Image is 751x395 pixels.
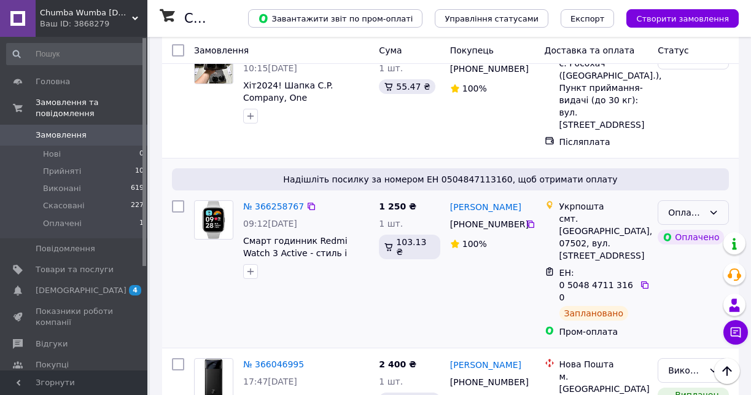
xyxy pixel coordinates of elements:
span: 1 [139,218,144,229]
span: Доставка та оплата [545,45,635,55]
div: [PHONE_NUMBER] [448,60,526,77]
a: [PERSON_NAME] [450,359,521,371]
div: Ваш ID: 3868279 [40,18,147,29]
span: 227 [131,200,144,211]
a: Смарт годинник Redmi Watch 3 Active - стиль і технології кожного дня [243,236,351,270]
span: Відгуки [36,338,68,350]
span: 1 шт. [379,377,403,386]
span: 0 [139,149,144,160]
span: 2 400 ₴ [379,359,416,369]
span: Замовлення та повідомлення [36,97,147,119]
span: Виконані [43,183,81,194]
span: Замовлення [36,130,87,141]
span: Cума [379,45,402,55]
a: Створити замовлення [614,13,739,23]
div: 103.13 ₴ [379,235,440,259]
a: Хіт2024! Шапка C.P. Сompany, One size(універсальний розмір), Унісекс, у 2 кольорах(Чорний, Сірий). [243,80,368,139]
a: Фото товару [194,45,233,84]
div: [PHONE_NUMBER] [448,373,526,391]
div: Укрпошта [559,200,648,213]
span: 100% [462,84,487,93]
a: № 366046995 [243,359,304,369]
span: Завантажити звіт по пром-оплаті [258,13,413,24]
button: Експорт [561,9,615,28]
span: Статус [658,45,689,55]
a: [PERSON_NAME] [450,201,521,213]
a: № 366258767 [243,201,304,211]
span: 1 шт. [379,63,403,73]
span: Повідомлення [36,243,95,254]
span: 17:47[DATE] [243,377,297,386]
div: Оплачено [668,206,704,219]
span: 1 шт. [379,219,403,229]
span: Прийняті [43,166,81,177]
span: Створити замовлення [636,14,729,23]
div: Виконано [668,364,704,377]
span: [DEMOGRAPHIC_DATA] [36,285,126,296]
div: с. Росохач ([GEOGRAPHIC_DATA].), Пункт приймання-видачі (до 30 кг): вул. [STREET_ADDRESS] [559,57,648,131]
span: Покупець [450,45,494,55]
button: Управління статусами [435,9,548,28]
div: Заплановано [559,306,629,321]
span: Надішліть посилку за номером ЕН 0504847113160, щоб отримати оплату [177,173,724,186]
span: Нові [43,149,61,160]
span: Скасовані [43,200,85,211]
span: 4 [129,285,141,295]
span: 100% [462,239,487,249]
button: Завантажити звіт по пром-оплаті [248,9,422,28]
span: Товари та послуги [36,264,114,275]
div: Післяплата [559,136,648,148]
span: Замовлення [194,45,249,55]
span: Головна [36,76,70,87]
button: Створити замовлення [626,9,739,28]
button: Наверх [714,358,740,384]
span: Експорт [570,14,605,23]
a: Фото товару [194,200,233,240]
span: ЕН: 0 5048 4711 3160 [559,268,633,302]
div: смт. [GEOGRAPHIC_DATA], 07502, вул. [STREET_ADDRESS] [559,213,648,262]
span: 10 [135,166,144,177]
span: 1 250 ₴ [379,201,416,211]
button: Чат з покупцем [723,320,748,345]
span: 619 [131,183,144,194]
div: Оплачено [658,230,724,244]
div: Пром-оплата [559,326,648,338]
input: Пошук [6,43,145,65]
span: 10:15[DATE] [243,63,297,73]
span: Управління статусами [445,14,539,23]
div: Нова Пошта [559,358,648,370]
img: Фото товару [195,45,233,84]
span: Покупці [36,359,69,370]
span: 09:12[DATE] [243,219,297,229]
div: 55.47 ₴ [379,79,435,94]
img: Фото товару [197,201,230,239]
h1: Список замовлень [184,11,309,26]
div: [PHONE_NUMBER] [448,216,526,233]
span: Показники роботи компанії [36,306,114,328]
span: Оплачені [43,218,82,229]
span: Chumba Wumba com.ua [40,7,132,18]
